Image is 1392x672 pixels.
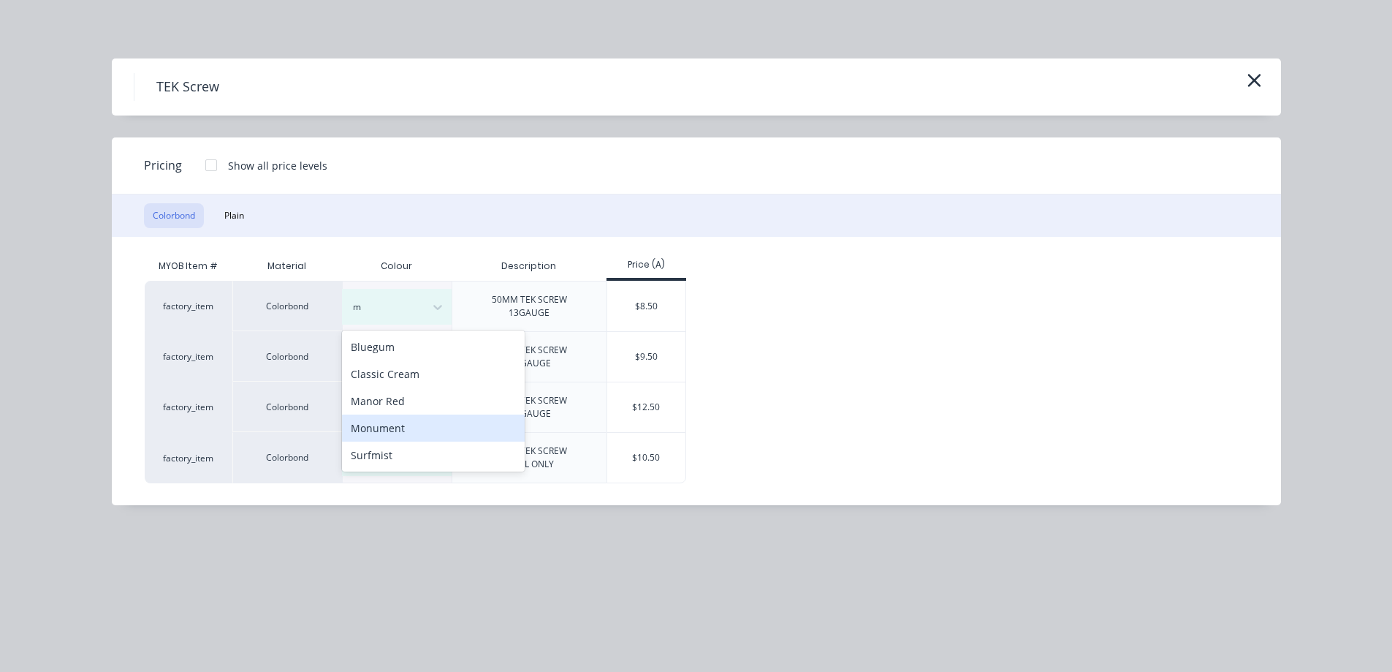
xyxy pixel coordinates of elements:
[342,415,525,442] div: Monument
[492,293,567,320] div: 50MM TEK SCREW 13GAUGE
[492,394,567,420] div: 25MM TEK SCREW 13 GAUGE
[607,282,685,331] div: $8.50
[144,203,204,228] button: Colorbond
[607,433,685,483] div: $10.50
[232,331,342,382] div: Colorbond
[134,73,241,101] h4: TEK Screw
[232,432,342,483] div: Colorbond
[145,252,232,281] div: MYOB Item #
[232,252,342,281] div: Material
[228,158,327,173] div: Show all price levels
[606,258,686,271] div: Price (A)
[232,382,342,432] div: Colorbond
[342,360,525,388] div: Classic Cream
[145,382,232,432] div: factory_item
[490,248,568,284] div: Description
[144,156,182,174] span: Pricing
[342,333,525,360] div: Bluegum
[492,445,567,471] div: 16MM TEK SCREW STEEL ONLY
[216,203,253,228] button: Plain
[232,281,342,331] div: Colorbond
[145,281,232,331] div: factory_item
[145,432,232,483] div: factory_item
[607,332,685,382] div: $9.50
[607,382,685,432] div: $12.50
[342,442,525,469] div: Surfmist
[342,388,525,415] div: Manor Red
[492,344,567,370] div: 65MM TEK SCREW 13 GAUGE
[342,252,452,281] div: Colour
[145,331,232,382] div: factory_item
